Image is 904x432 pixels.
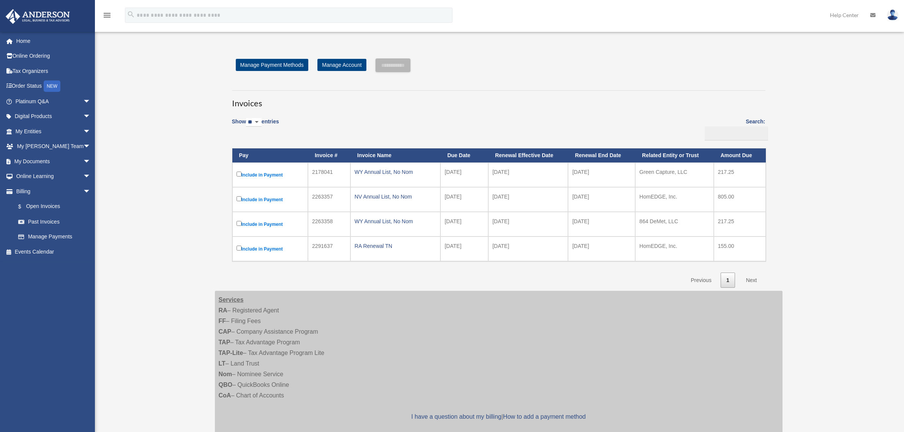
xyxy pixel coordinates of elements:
[83,154,98,169] span: arrow_drop_down
[635,236,714,261] td: HomEDGE, Inc.
[355,191,436,202] div: NV Annual List, No Nom
[11,199,95,214] a: $Open Invoices
[232,148,308,162] th: Pay: activate to sort column descending
[5,154,102,169] a: My Documentsarrow_drop_down
[11,229,98,244] a: Manage Payments
[350,148,440,162] th: Invoice Name: activate to sort column ascending
[308,236,350,261] td: 2291637
[236,59,308,71] a: Manage Payment Methods
[568,187,635,212] td: [DATE]
[246,118,262,127] select: Showentries
[635,212,714,236] td: 864 DeMet, LLC
[635,148,714,162] th: Related Entity or Trust: activate to sort column ascending
[237,170,304,180] label: Include in Payment
[83,184,98,199] span: arrow_drop_down
[219,307,227,314] strong: RA
[219,296,244,303] strong: Services
[705,126,768,141] input: Search:
[308,148,350,162] th: Invoice #: activate to sort column ascending
[237,246,241,251] input: Include in Payment
[219,350,243,356] strong: TAP-Lite
[488,187,568,212] td: [DATE]
[83,94,98,109] span: arrow_drop_down
[568,236,635,261] td: [DATE]
[568,212,635,236] td: [DATE]
[721,273,735,288] a: 1
[568,148,635,162] th: Renewal End Date: activate to sort column ascending
[237,244,304,254] label: Include in Payment
[440,236,488,261] td: [DATE]
[685,273,717,288] a: Previous
[103,13,112,20] a: menu
[83,169,98,184] span: arrow_drop_down
[355,167,436,177] div: WY Annual List, No Nom
[237,221,241,226] input: Include in Payment
[568,162,635,187] td: [DATE]
[83,139,98,155] span: arrow_drop_down
[355,216,436,227] div: WY Annual List, No Nom
[440,212,488,236] td: [DATE]
[635,187,714,212] td: HomEDGE, Inc.
[5,124,102,139] a: My Entitiesarrow_drop_down
[11,214,98,229] a: Past Invoices
[714,187,766,212] td: 805.00
[308,162,350,187] td: 2178041
[488,148,568,162] th: Renewal Effective Date: activate to sort column ascending
[5,94,102,109] a: Platinum Q&Aarrow_drop_down
[232,117,279,134] label: Show entries
[740,273,763,288] a: Next
[5,33,102,49] a: Home
[714,162,766,187] td: 217.25
[488,162,568,187] td: [DATE]
[237,219,304,229] label: Include in Payment
[5,49,102,64] a: Online Ordering
[237,195,304,204] label: Include in Payment
[219,371,232,377] strong: Nom
[3,9,72,24] img: Anderson Advisors Platinum Portal
[308,212,350,236] td: 2263358
[702,117,765,140] label: Search:
[219,392,231,399] strong: CoA
[83,109,98,125] span: arrow_drop_down
[237,196,241,201] input: Include in Payment
[355,241,436,251] div: RA Renewal TN
[44,80,60,92] div: NEW
[232,90,765,109] h3: Invoices
[440,187,488,212] td: [DATE]
[440,162,488,187] td: [DATE]
[635,162,714,187] td: Green Capture, LLC
[714,212,766,236] td: 217.25
[103,11,112,20] i: menu
[5,169,102,184] a: Online Learningarrow_drop_down
[237,172,241,177] input: Include in Payment
[83,124,98,139] span: arrow_drop_down
[5,63,102,79] a: Tax Organizers
[714,236,766,261] td: 155.00
[219,412,779,422] p: |
[887,9,898,20] img: User Pic
[219,339,230,345] strong: TAP
[411,413,501,420] a: I have a question about my billing
[5,139,102,154] a: My [PERSON_NAME] Teamarrow_drop_down
[5,244,102,259] a: Events Calendar
[127,10,135,19] i: search
[22,202,26,211] span: $
[219,382,232,388] strong: QBO
[5,184,98,199] a: Billingarrow_drop_down
[488,212,568,236] td: [DATE]
[5,109,102,124] a: Digital Productsarrow_drop_down
[714,148,766,162] th: Amount Due: activate to sort column ascending
[503,413,586,420] a: How to add a payment method
[488,236,568,261] td: [DATE]
[308,187,350,212] td: 2263357
[219,318,226,324] strong: FF
[317,59,366,71] a: Manage Account
[219,360,226,367] strong: LT
[219,328,232,335] strong: CAP
[5,79,102,94] a: Order StatusNEW
[440,148,488,162] th: Due Date: activate to sort column ascending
